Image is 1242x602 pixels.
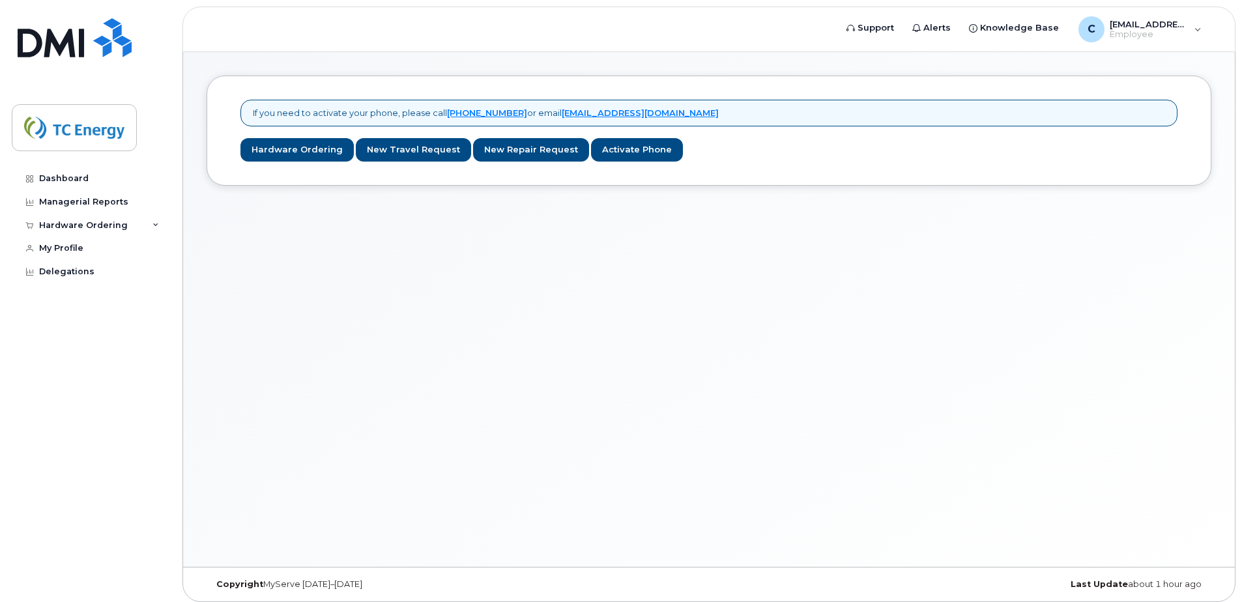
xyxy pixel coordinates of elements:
a: Activate Phone [591,138,683,162]
p: If you need to activate your phone, please call or email [253,107,719,119]
a: [EMAIL_ADDRESS][DOMAIN_NAME] [562,107,719,118]
a: New Travel Request [356,138,471,162]
a: New Repair Request [473,138,589,162]
div: MyServe [DATE]–[DATE] [207,579,542,590]
a: [PHONE_NUMBER] [447,107,527,118]
a: Hardware Ordering [240,138,354,162]
div: about 1 hour ago [876,579,1211,590]
strong: Last Update [1071,579,1128,589]
strong: Copyright [216,579,263,589]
